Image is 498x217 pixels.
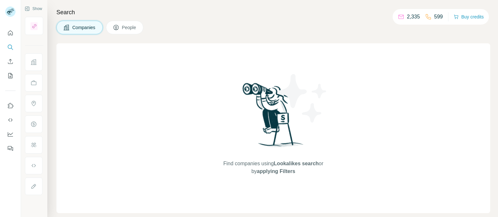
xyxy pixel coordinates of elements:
[122,24,137,31] span: People
[257,168,295,174] span: applying Filters
[454,12,484,21] button: Buy credits
[434,13,443,21] p: 599
[72,24,96,31] span: Companies
[5,114,16,126] button: Use Surfe API
[274,161,319,166] span: Lookalikes search
[5,128,16,140] button: Dashboard
[407,13,420,21] p: 2,335
[5,56,16,67] button: Enrich CSV
[5,100,16,112] button: Use Surfe on LinkedIn
[5,27,16,39] button: Quick start
[56,8,490,17] h4: Search
[240,81,307,153] img: Surfe Illustration - Woman searching with binoculars
[273,69,332,127] img: Surfe Illustration - Stars
[5,70,16,81] button: My lists
[5,143,16,154] button: Feedback
[20,4,47,14] button: Show
[5,41,16,53] button: Search
[221,160,325,175] span: Find companies using or by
